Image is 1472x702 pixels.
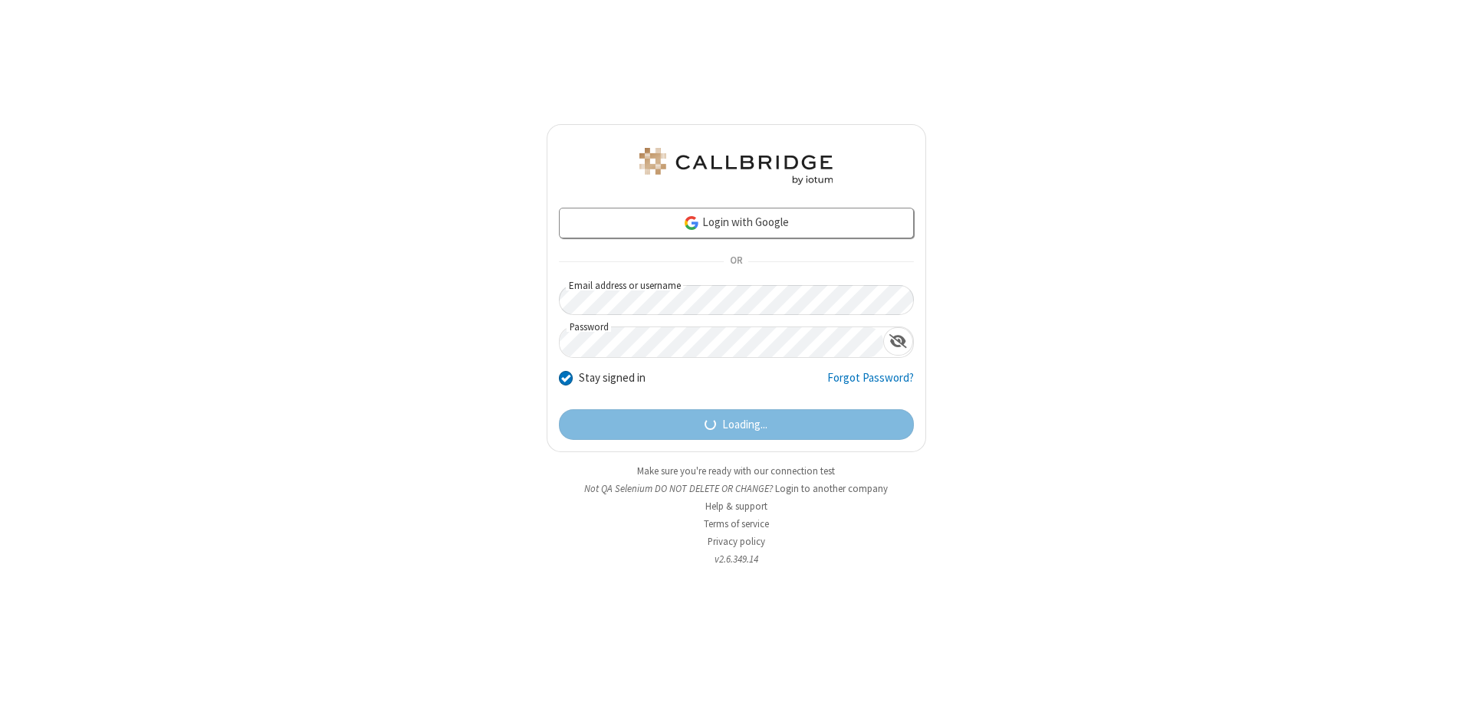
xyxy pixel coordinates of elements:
button: Loading... [559,409,914,440]
iframe: Chat [1434,662,1460,691]
img: QA Selenium DO NOT DELETE OR CHANGE [636,148,836,185]
a: Forgot Password? [827,369,914,399]
span: Loading... [722,416,767,434]
span: OR [724,251,748,273]
a: Help & support [705,500,767,513]
a: Privacy policy [708,535,765,548]
a: Make sure you're ready with our connection test [637,464,835,477]
a: Login with Google [559,208,914,238]
div: Show password [883,327,913,356]
input: Password [560,327,883,357]
label: Stay signed in [579,369,646,387]
a: Terms of service [704,517,769,530]
img: google-icon.png [683,215,700,231]
input: Email address or username [559,285,914,315]
li: Not QA Selenium DO NOT DELETE OR CHANGE? [547,481,926,496]
li: v2.6.349.14 [547,552,926,566]
button: Login to another company [775,481,888,496]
